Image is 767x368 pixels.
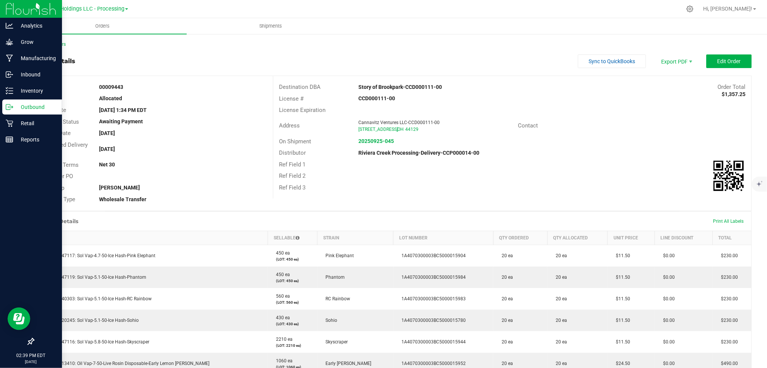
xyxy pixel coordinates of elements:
[659,296,675,301] span: $0.00
[13,21,59,30] p: Analytics
[717,253,738,258] span: $230.00
[6,38,13,46] inline-svg: Grow
[13,135,59,144] p: Reports
[279,95,304,102] span: License #
[498,253,513,258] span: 20 ea
[718,84,746,90] span: Order Total
[39,361,210,366] span: M00001213410: Oil Vap-7-50-Live Rosin Disposable-Early Lemon [PERSON_NAME]
[612,318,631,323] span: $11.50
[608,231,655,245] th: Unit Price
[659,253,675,258] span: $0.00
[26,6,124,12] span: Riviera Creek Holdings LLC - Processing
[498,339,513,345] span: 20 ea
[612,253,631,258] span: $11.50
[552,339,567,345] span: 20 ea
[717,339,738,345] span: $230.00
[713,219,744,224] span: Print All Labels
[272,293,290,299] span: 560 ea
[272,250,290,256] span: 450 ea
[707,54,752,68] button: Edit Order
[359,150,480,156] strong: Riviera Creek Processing-Delivery-CCP000014-00
[659,361,675,366] span: $0.00
[322,339,348,345] span: Skyscraper
[714,161,744,191] img: Scan me!
[279,161,305,168] span: Ref Field 1
[322,253,354,258] span: Pink Elephant
[268,231,317,245] th: Sellable
[398,253,466,258] span: 1A4070300003BC5000015904
[552,318,567,323] span: 20 ea
[722,91,746,97] strong: $1,357.25
[547,231,608,245] th: Qty Allocated
[13,119,59,128] p: Retail
[659,275,675,280] span: $0.00
[359,138,394,144] a: 20250925-045
[713,231,752,245] th: Total
[518,122,538,129] span: Contact
[39,253,156,258] span: M00001247117: Sol Vap-4.7-50-Ice Hash-Pink Elephant
[659,339,675,345] span: $0.00
[3,352,59,359] p: 02:39 PM EDT
[655,231,713,245] th: Line Discount
[39,141,88,157] span: Requested Delivery Date
[99,95,122,101] strong: Allocated
[398,361,466,366] span: 1A4070300003BC5000015952
[589,58,635,64] span: Sync to QuickBooks
[322,296,350,301] span: RC Rainbow
[18,18,187,34] a: Orders
[6,120,13,127] inline-svg: Retail
[717,361,738,366] span: $490.00
[493,231,547,245] th: Qty Ordered
[39,296,152,301] span: M00001140303: Sol Vap-5.1-50-Ice Hash-RC Rainbow
[13,102,59,112] p: Outbound
[279,184,305,191] span: Ref Field 3
[6,22,13,30] inline-svg: Analytics
[394,231,494,245] th: Lot Number
[279,172,305,179] span: Ref Field 2
[398,318,466,323] span: 1A4070300003BC5000015780
[6,54,13,62] inline-svg: Manufacturing
[359,95,395,101] strong: CCD000111-00
[99,185,140,191] strong: [PERSON_NAME]
[397,127,398,132] span: ,
[85,23,120,30] span: Orders
[272,337,293,342] span: 2210 ea
[272,315,290,320] span: 430 ea
[8,307,30,330] iframe: Resource center
[6,87,13,95] inline-svg: Inventory
[99,107,147,113] strong: [DATE] 1:34 PM EDT
[272,278,313,284] p: (LOT: 450 ea)
[318,231,394,245] th: Strain
[322,318,338,323] span: Sohio
[685,5,695,12] div: Manage settings
[714,161,744,191] qrcode: 00009443
[6,136,13,143] inline-svg: Reports
[99,196,146,202] strong: Wholesale Transfer
[717,58,741,64] span: Edit Order
[717,275,738,280] span: $230.00
[279,84,321,90] span: Destination DBA
[99,146,115,152] strong: [DATE]
[612,339,631,345] span: $11.50
[39,275,147,280] span: M00001247119: Sol Vap-5.1-50-Ice Hash-Phantom
[187,18,355,34] a: Shipments
[39,318,139,323] span: M00001220245: Sol Vap-5.1-50-Ice Hash-Sohio
[654,54,699,68] li: Export PDF
[272,343,313,348] p: (LOT: 2210 ea)
[13,37,59,47] p: Grow
[359,120,440,125] span: Cannavitz Ventures LLC-CCD000111-00
[99,161,115,168] strong: Net 30
[3,359,59,365] p: [DATE]
[13,86,59,95] p: Inventory
[279,138,311,145] span: On Shipment
[717,296,738,301] span: $230.00
[398,296,466,301] span: 1A4070300003BC5000015983
[13,54,59,63] p: Manufacturing
[659,318,675,323] span: $0.00
[249,23,293,30] span: Shipments
[279,149,306,156] span: Distributor
[398,127,404,132] span: OH
[39,339,150,345] span: M00001247116: Sol Vap-5.8-50-Ice Hash-Skyscraper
